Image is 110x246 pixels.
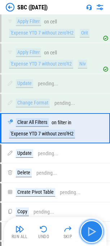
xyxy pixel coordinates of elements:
[16,169,32,177] div: Delete
[16,149,33,158] div: Update
[63,225,72,233] img: Skip
[16,48,41,57] div: Apply Filter
[96,3,104,12] img: Settings menu
[32,223,55,240] button: Undo
[16,207,29,216] div: Copy
[38,151,58,156] div: pending...
[9,130,75,138] div: 'Expense YTD 7 without zero'!H2
[16,118,49,127] div: Clear All Filters
[80,29,89,37] div: Orit
[63,234,72,239] div: Skip
[16,99,50,107] div: Change Format
[17,4,48,11] div: SBC ([DATE])
[12,234,28,239] div: Run All
[52,120,71,125] div: on filter in
[86,226,97,237] img: Main button
[86,4,92,10] img: Support
[16,188,55,197] div: Create Pivot Table
[6,3,14,12] img: Back
[78,60,87,68] div: Niv
[36,170,57,176] div: pending...
[44,19,57,24] div: on cell
[16,79,33,88] div: Update
[38,81,58,86] div: pending...
[54,100,75,106] div: pending...
[9,60,73,68] div: 'Expense YTD 7 without zero'!I2
[16,225,24,233] img: Run All
[38,234,49,239] div: Undo
[9,29,75,37] div: 'Expense YTD 7 without zero'!H2
[16,17,41,26] div: Apply Filter
[39,225,48,233] img: Undo
[8,223,31,240] button: Run All
[56,223,79,240] button: Skip
[60,190,80,195] div: pending...
[34,209,54,215] div: pending...
[44,50,57,55] div: on cell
